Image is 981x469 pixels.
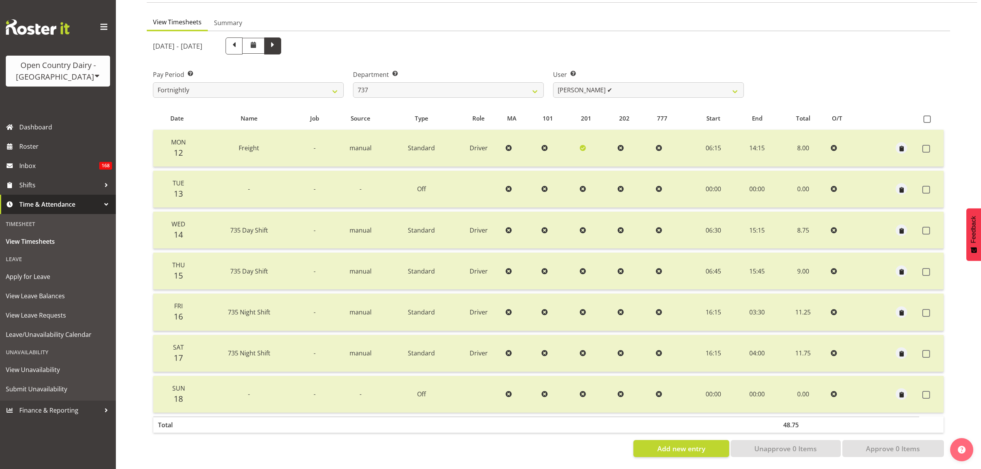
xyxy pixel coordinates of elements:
[2,306,114,325] a: View Leave Requests
[736,335,779,372] td: 04:00
[6,271,110,282] span: Apply for Leave
[153,42,202,50] h5: [DATE] - [DATE]
[172,384,185,393] span: Sun
[691,171,736,208] td: 00:00
[173,179,184,187] span: Tue
[389,335,454,372] td: Standard
[691,335,736,372] td: 16:15
[350,144,372,152] span: manual
[174,352,183,363] span: 17
[2,216,114,232] div: Timesheet
[779,294,828,331] td: 11.25
[619,114,630,123] span: 202
[415,114,428,123] span: Type
[470,349,488,357] span: Driver
[970,216,977,243] span: Feedback
[350,267,372,275] span: manual
[172,261,185,269] span: Thu
[736,294,779,331] td: 03:30
[19,141,112,152] span: Roster
[470,308,488,316] span: Driver
[351,114,370,123] span: Source
[350,308,372,316] span: manual
[470,144,488,152] span: Driver
[779,171,828,208] td: 0.00
[19,404,100,416] span: Finance & Reporting
[966,208,981,261] button: Feedback - Show survey
[389,253,454,290] td: Standard
[470,226,488,234] span: Driver
[174,302,183,310] span: Fri
[239,144,259,152] span: Freight
[691,253,736,290] td: 06:45
[507,114,516,123] span: MA
[19,121,112,133] span: Dashboard
[174,147,183,158] span: 12
[248,185,250,193] span: -
[174,270,183,281] span: 15
[360,390,362,398] span: -
[470,267,488,275] span: Driver
[691,212,736,249] td: 06:30
[736,212,779,249] td: 15:15
[99,162,112,170] span: 168
[353,70,544,79] label: Department
[14,59,102,83] div: Open Country Dairy - [GEOGRAPHIC_DATA]
[779,130,828,167] td: 8.00
[314,390,316,398] span: -
[389,212,454,249] td: Standard
[2,325,114,344] a: Leave/Unavailability Calendar
[731,440,841,457] button: Unapprove 0 Items
[472,114,485,123] span: Role
[314,267,316,275] span: -
[314,185,316,193] span: -
[706,114,720,123] span: Start
[6,309,110,321] span: View Leave Requests
[173,343,184,352] span: Sat
[736,171,779,208] td: 00:00
[779,253,828,290] td: 9.00
[314,226,316,234] span: -
[657,444,705,454] span: Add new entry
[633,440,729,457] button: Add new entry
[19,160,99,172] span: Inbox
[174,188,183,199] span: 13
[6,236,110,247] span: View Timesheets
[779,335,828,372] td: 11.75
[314,349,316,357] span: -
[6,290,110,302] span: View Leave Balances
[153,416,201,433] th: Total
[241,114,258,123] span: Name
[214,18,242,27] span: Summary
[2,379,114,399] a: Submit Unavailability
[736,253,779,290] td: 15:45
[2,251,114,267] div: Leave
[691,294,736,331] td: 16:15
[360,185,362,193] span: -
[736,376,779,413] td: 00:00
[736,130,779,167] td: 14:15
[553,70,744,79] label: User
[171,138,186,146] span: Mon
[6,329,110,340] span: Leave/Unavailability Calendar
[174,393,183,404] span: 18
[314,144,316,152] span: -
[2,360,114,379] a: View Unavailability
[171,220,185,228] span: Wed
[779,212,828,249] td: 8.75
[389,294,454,331] td: Standard
[796,114,810,123] span: Total
[6,364,110,376] span: View Unavailability
[2,232,114,251] a: View Timesheets
[19,199,100,210] span: Time & Attendance
[310,114,319,123] span: Job
[2,344,114,360] div: Unavailability
[657,114,667,123] span: 777
[832,114,842,123] span: O/T
[2,267,114,286] a: Apply for Leave
[230,267,268,275] span: 735 Day Shift
[228,308,270,316] span: 735 Night Shift
[228,349,270,357] span: 735 Night Shift
[170,114,184,123] span: Date
[350,226,372,234] span: manual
